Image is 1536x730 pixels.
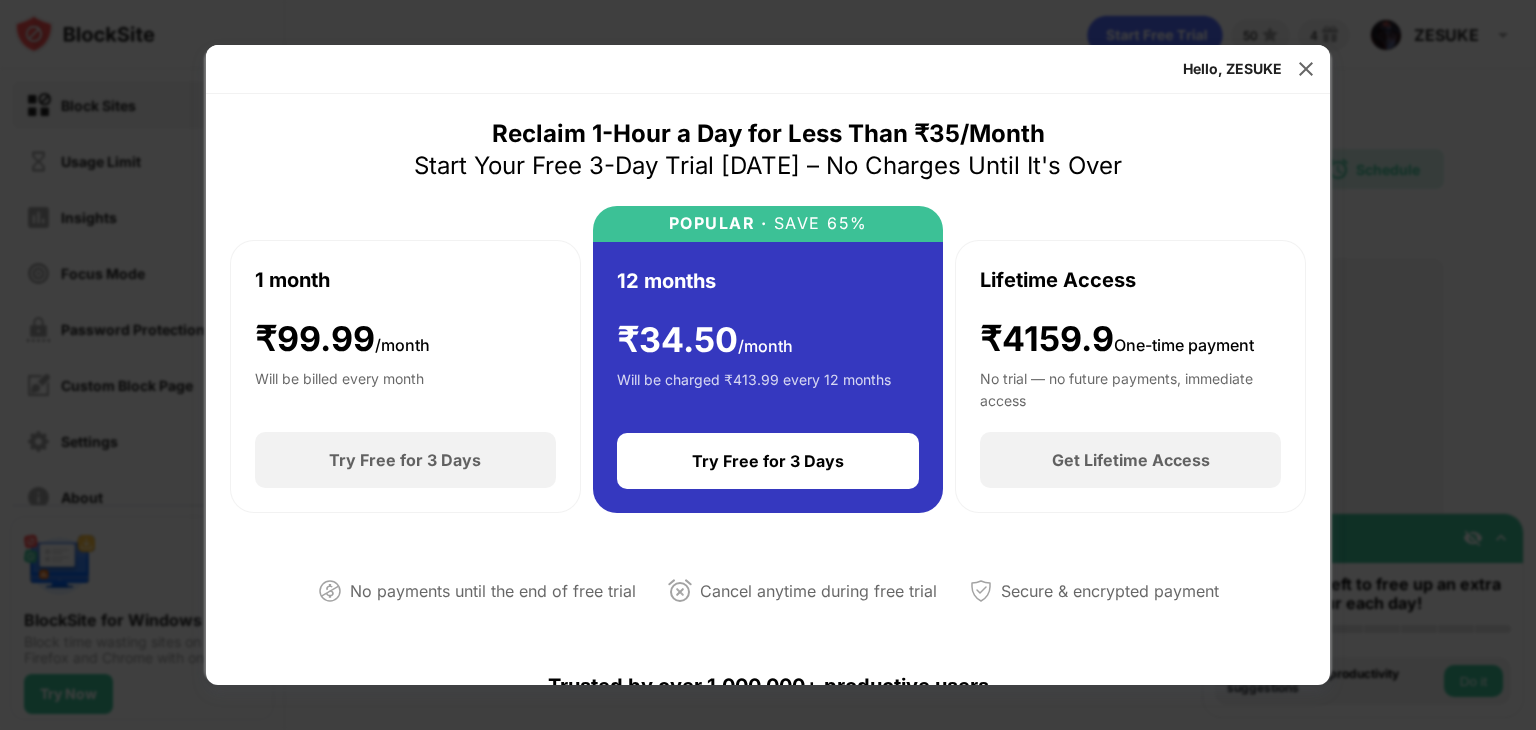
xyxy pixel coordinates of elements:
div: 1 month [255,265,330,295]
div: Hello, ZESUKE [1183,61,1282,77]
div: ₹ 99.99 [255,319,430,360]
div: ₹ 34.50 [617,320,793,361]
div: Try Free for 3 Days [692,451,844,471]
div: Will be charged ₹413.99 every 12 months [617,369,891,409]
img: secured-payment [969,579,993,603]
div: 12 months [617,266,716,296]
div: Reclaim 1-Hour a Day for Less Than ₹35/Month [492,118,1045,150]
div: Start Your Free 3-Day Trial [DATE] – No Charges Until It's Over [414,150,1122,182]
div: Will be billed every month [255,368,424,408]
div: POPULAR · [669,214,768,233]
div: ₹4159.9 [980,319,1254,360]
div: Cancel anytime during free trial [700,577,937,606]
span: One-time payment [1114,335,1254,355]
img: not-paying [318,579,342,603]
span: /month [375,335,430,355]
div: SAVE 65% [767,214,868,233]
div: Secure & encrypted payment [1001,577,1219,606]
div: Lifetime Access [980,265,1136,295]
span: /month [738,336,793,356]
div: Get Lifetime Access [1052,450,1210,470]
div: Try Free for 3 Days [329,450,481,470]
div: No payments until the end of free trial [350,577,636,606]
img: cancel-anytime [668,579,692,603]
div: No trial — no future payments, immediate access [980,368,1281,408]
